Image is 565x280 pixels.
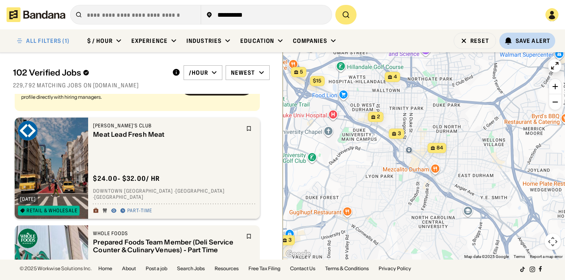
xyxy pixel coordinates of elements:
[464,254,509,259] span: Map data ©2025 Google
[93,174,160,183] div: $ 24.00 - $32.00 / hr
[26,38,69,44] div: ALL FILTERS (1)
[87,37,113,44] div: $ / hour
[122,266,136,271] a: About
[394,73,397,80] span: 4
[93,238,241,254] div: Prepared Foods Team Member (Deli Service Counter & Culinary Venues) - Part Time
[516,37,550,44] div: Save Alert
[177,266,205,271] a: Search Jobs
[248,266,280,271] a: Free Tax Filing
[146,266,167,271] a: Post a job
[20,197,36,202] div: [DATE]
[530,254,563,259] a: Report a map error
[215,266,239,271] a: Resources
[13,68,166,78] div: 102 Verified Jobs
[13,82,270,89] div: 229,792 matching jobs on [DOMAIN_NAME]
[131,37,168,44] div: Experience
[186,37,222,44] div: Industries
[93,131,241,138] div: Meat Lead Fresh Meat
[293,37,327,44] div: Companies
[545,233,561,250] button: Map camera controls
[93,188,255,200] div: Downtown [GEOGRAPHIC_DATA] · [GEOGRAPHIC_DATA] · [GEOGRAPHIC_DATA]
[18,229,38,248] img: Whole Foods logo
[514,254,525,259] a: Terms (opens in new tab)
[436,144,443,151] span: 84
[288,237,292,244] span: 3
[93,122,241,129] div: [PERSON_NAME]'s Club
[20,266,92,271] div: © 2025 Workwise Solutions Inc.
[98,266,112,271] a: Home
[313,78,321,84] span: $15
[379,266,411,271] a: Privacy Policy
[7,7,65,22] img: Bandana logotype
[290,266,315,271] a: Contact Us
[300,69,303,76] span: 5
[127,208,152,214] div: Part-time
[27,208,78,213] div: Retail & Wholesale
[398,130,401,137] span: 3
[231,69,255,76] div: Newest
[285,249,312,260] img: Google
[377,113,380,120] span: 2
[240,37,274,44] div: Education
[93,230,241,237] div: Whole Foods
[189,69,208,76] div: /hour
[13,94,270,260] div: grid
[470,38,489,44] div: Reset
[325,266,369,271] a: Terms & Conditions
[285,249,312,260] a: Open this area in Google Maps (opens a new window)
[18,121,38,140] img: Sam's Club logo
